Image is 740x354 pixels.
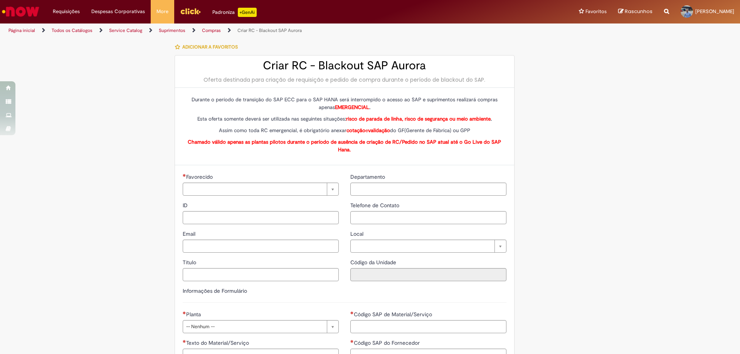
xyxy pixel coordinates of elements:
span: Necessários [183,311,186,314]
span: Local [350,230,365,237]
a: Limpar campo Local [350,240,506,253]
p: +GenAi [238,8,257,17]
input: Código da Unidade [350,268,506,281]
strong: cotação [346,127,365,134]
span: Título [183,259,198,266]
span: Favoritos [585,8,607,15]
a: Limpar campo Favorecido [183,183,339,196]
a: Suprimentos [159,27,185,34]
div: Oferta destinada para criação de requisição e pedido de compra durante o período de blackout do SAP. [183,76,506,84]
span: Telefone de Contato [350,202,401,209]
span: Requisições [53,8,80,15]
a: Página inicial [8,27,35,34]
label: Informações de Formulário [183,287,247,294]
span: Necessários - Favorecido [186,173,214,180]
span: e [346,127,390,134]
span: Necessários [183,174,186,177]
span: More [156,8,168,15]
span: Necessários [350,311,354,314]
a: Criar RC - Blackout SAP Aurora [237,27,302,34]
span: Necessários [183,340,186,343]
a: Compras [202,27,221,34]
div: Padroniza [212,8,257,17]
img: click_logo_yellow_360x200.png [180,5,201,17]
span: -- Nenhum -- [186,320,323,333]
span: Texto do Material/Serviço [186,339,251,346]
strong: . [335,104,370,111]
a: Todos os Catálogos [52,27,92,34]
strong: Chamado válido apenas as plantas pilotos durante o período de ausência de criação de RC/Pedido no... [188,139,501,153]
span: Departamento [350,173,387,180]
label: Somente leitura - Código da Unidade [350,258,398,266]
span: Código SAP de Material/Serviço [354,311,434,318]
span: Despesas Corporativas [91,8,145,15]
input: Departamento [350,183,506,196]
span: Código SAP do Fornecedor [354,339,421,346]
input: ID [183,211,339,224]
span: Assim como toda RC emergencial, é obrigatório anexar do GF(Gerente de Fábrica) ou GPP [219,127,470,134]
a: Service Catalog [109,27,142,34]
span: Necessários [350,340,354,343]
span: risco de parada de linha, risco de segurança ou meio ambiente [346,116,491,122]
input: Código SAP de Material/Serviço [350,320,506,333]
img: ServiceNow [1,4,40,19]
h2: Criar RC - Blackout SAP Aurora [183,59,506,72]
ul: Trilhas de página [6,23,488,38]
span: Esta oferta somente deverá ser utilizada nas seguintes situações [197,116,492,122]
strong: : . [345,116,492,122]
span: EMERGENCIAL [335,104,369,111]
input: Título [183,268,339,281]
input: Telefone de Contato [350,211,506,224]
button: Adicionar a Favoritos [175,39,242,55]
span: Email [183,230,197,237]
a: Rascunhos [618,8,653,15]
span: ID [183,202,189,209]
span: Adicionar a Favoritos [182,44,238,50]
input: Email [183,240,339,253]
span: Planta [186,311,202,318]
strong: validação [368,127,390,134]
span: [PERSON_NAME] [695,8,734,15]
span: Rascunhos [625,8,653,15]
span: Durante o período de transição do SAP ECC para o SAP HANA será interrompido o acesso ao SAP e sup... [192,96,498,111]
